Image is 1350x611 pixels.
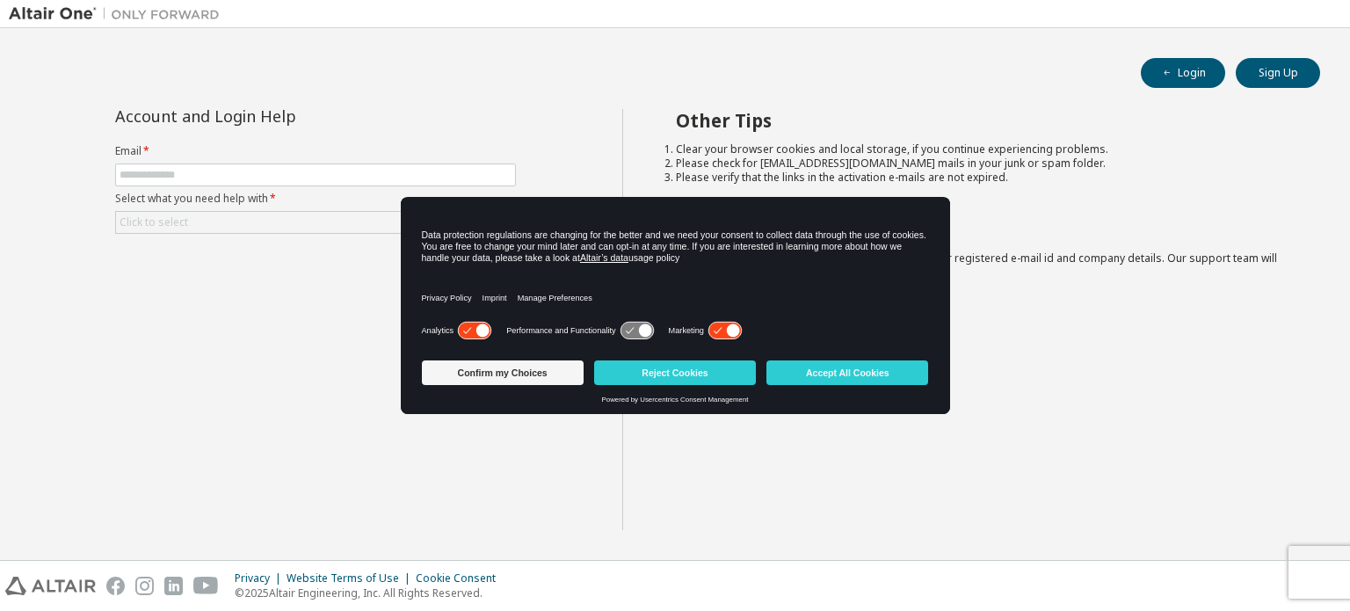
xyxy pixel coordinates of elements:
li: Please check for [EMAIL_ADDRESS][DOMAIN_NAME] mails in your junk or spam folder. [676,156,1289,171]
button: Login [1141,58,1225,88]
label: Select what you need help with [115,192,516,206]
li: Clear your browser cookies and local storage, if you continue experiencing problems. [676,142,1289,156]
img: facebook.svg [106,577,125,595]
img: altair_logo.svg [5,577,96,595]
div: Cookie Consent [416,571,506,586]
div: Website Terms of Use [287,571,416,586]
h2: Not sure how to login? [676,218,1289,241]
div: Account and Login Help [115,109,436,123]
p: © 2025 Altair Engineering, Inc. All Rights Reserved. [235,586,506,600]
img: Altair One [9,5,229,23]
img: instagram.svg [135,577,154,595]
li: Please verify that the links in the activation e-mails are not expired. [676,171,1289,185]
img: youtube.svg [193,577,219,595]
label: Email [115,144,516,158]
button: Sign Up [1236,58,1320,88]
div: Click to select [120,215,188,229]
img: linkedin.svg [164,577,183,595]
span: with a brief description of the problem, your registered e-mail id and company details. Our suppo... [676,251,1277,280]
div: Privacy [235,571,287,586]
div: Click to select [116,212,515,233]
h2: Other Tips [676,109,1289,132]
